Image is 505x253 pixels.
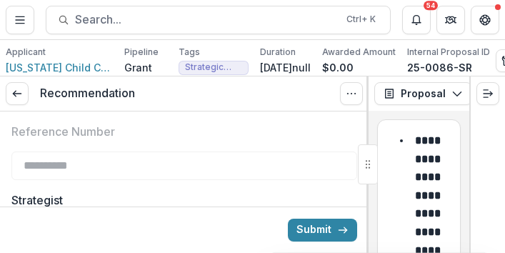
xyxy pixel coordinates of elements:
[185,62,242,72] span: Strategic Relationships - Other Grants and Contracts
[179,46,200,59] p: Tags
[124,46,159,59] p: Pipeline
[260,46,296,59] p: Duration
[407,60,472,75] p: 25-0086-SR
[340,82,363,105] button: Options
[402,6,431,34] button: Notifications
[11,123,115,140] p: Reference Number
[6,60,113,75] a: [US_STATE] Child Care Association
[436,6,465,34] button: Partners
[46,6,391,34] button: Search...
[40,86,135,101] h3: Recommendation
[471,6,499,34] button: Get Help
[6,6,34,34] button: Toggle Menu
[322,46,396,59] p: Awarded Amount
[407,46,490,59] p: Internal Proposal ID
[124,60,152,75] p: Grant
[6,46,46,59] p: Applicant
[288,219,357,242] button: Submit
[322,60,354,75] p: $0.00
[476,82,499,105] button: Expand right
[344,11,379,27] div: Ctrl + K
[374,82,472,105] button: Proposal
[75,13,338,26] span: Search...
[424,1,438,11] div: 54
[11,192,63,209] p: Strategist
[260,60,311,75] p: [DATE]null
